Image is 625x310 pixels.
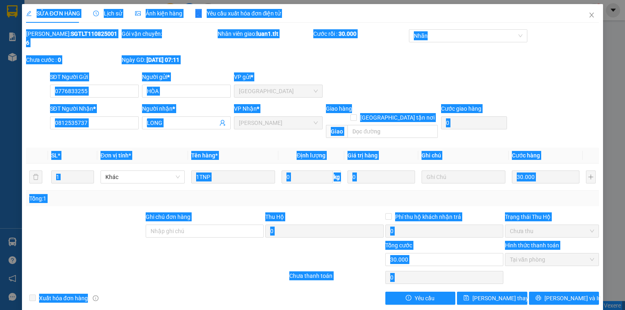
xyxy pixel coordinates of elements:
[347,152,378,159] span: Giá trị hàng
[122,29,216,38] div: Gói vận chuyển:
[135,11,141,16] span: picture
[142,104,231,113] div: Người nhận
[544,294,601,303] span: [PERSON_NAME] và In
[385,292,456,305] button: exclamation-circleYêu cầu
[512,170,579,183] input: 0
[146,225,264,238] input: Ghi chú đơn hàng
[326,125,347,138] span: Giao
[195,10,281,17] span: Yêu cầu xuất hóa đơn điện tử
[357,113,438,122] span: [GEOGRAPHIC_DATA] tận nơi
[279,9,285,15] span: check-circle
[347,170,415,183] input: 0
[297,152,326,159] span: Định lượng
[347,125,438,138] input: Dọc đường
[195,11,202,17] img: icon
[50,72,139,81] div: SĐT Người Gửi
[288,9,346,15] span: Giao hàng thành công.
[288,271,384,286] div: Chưa thanh toán
[260,9,267,15] span: check-circle
[191,170,275,183] input: VD: Bàn, Ghế
[26,55,120,64] div: Chưa cước :
[234,105,257,112] span: VP Nhận
[512,152,540,159] span: Cước hàng
[472,294,538,303] span: [PERSON_NAME] thay đổi
[418,148,509,164] th: Ghi chú
[406,295,411,301] span: exclamation-circle
[385,242,412,249] span: Tổng cước
[122,55,216,64] div: Ngày GD:
[270,9,365,15] span: [PERSON_NAME] thay đổi thành công
[26,31,117,46] b: SGTLT1108250016
[339,31,356,37] b: 30.000
[142,72,231,81] div: Người gửi
[29,170,42,183] button: delete
[191,152,218,159] span: Tên hàng
[510,225,594,237] span: Chưa thu
[101,152,131,159] span: Đơn vị tính
[36,294,91,303] span: Xuất hóa đơn hàng
[441,105,481,112] label: Cước giao hàng
[457,292,527,305] button: save[PERSON_NAME] thay đổi
[239,85,318,97] span: Sài Gòn
[93,295,98,301] span: info-circle
[234,72,323,81] div: VP gửi
[535,295,541,301] span: printer
[463,295,469,301] span: save
[146,214,190,220] label: Ghi chú đơn hàng
[256,31,278,37] b: luan1.tlt
[588,12,595,18] span: close
[29,194,242,203] div: Tổng: 1
[586,170,596,183] button: plus
[510,253,594,266] span: Tại văn phòng
[392,212,464,221] span: Phí thu hộ khách nhận trả
[93,10,122,17] span: Lịch sử
[239,117,318,129] span: Nguyễn Văn Nguyễn
[415,294,435,303] span: Yêu cầu
[51,152,58,159] span: SL
[265,214,284,220] span: Thu Hộ
[313,29,407,38] div: Cước rồi :
[146,57,179,63] b: [DATE] 07:11
[219,120,226,126] span: user-add
[580,4,603,27] button: Close
[529,292,599,305] button: printer[PERSON_NAME] và In
[93,11,99,16] span: clock-circle
[441,116,507,129] input: Cước giao hàng
[218,29,312,38] div: Nhân viên giao:
[505,212,599,221] div: Trạng thái Thu Hộ
[505,242,559,249] label: Hình thức thanh toán
[26,11,32,16] span: edit
[26,10,80,17] span: SỬA ĐƠN HÀNG
[135,10,182,17] span: Ảnh kiện hàng
[26,29,120,47] div: [PERSON_NAME]:
[326,105,352,112] span: Giao hàng
[422,170,505,183] input: Ghi Chú
[58,57,61,63] b: 0
[333,170,341,183] span: kg
[105,171,179,183] span: Khác
[50,104,139,113] div: SĐT Người Nhận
